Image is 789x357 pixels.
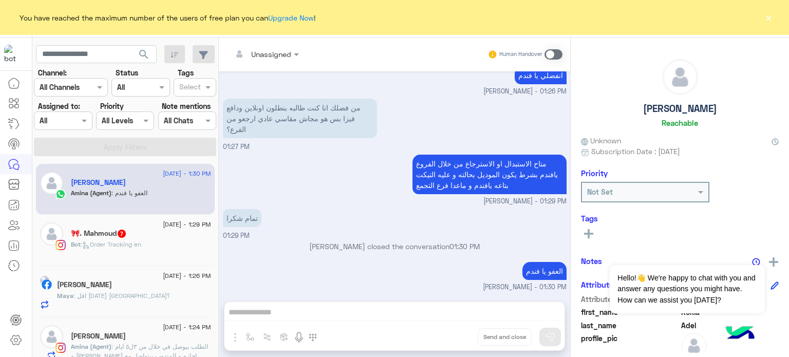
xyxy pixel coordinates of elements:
[643,103,717,115] h5: [PERSON_NAME]
[522,262,567,280] p: 19/8/2025, 1:30 PM
[663,60,698,95] img: defaultAdmin.png
[111,189,147,197] span: العفو يا فندم
[55,343,66,353] img: Instagram
[223,99,377,138] p: 19/8/2025, 1:27 PM
[581,135,621,146] span: Unknown
[55,240,66,250] img: Instagram
[71,332,126,341] h5: Nouran M Shaheen
[223,143,250,151] span: 01:27 PM
[71,240,81,248] span: Bot
[34,138,216,156] button: Apply Filters
[581,320,679,331] span: last_name
[57,292,73,299] span: Maya
[449,242,480,251] span: 01:30 PM
[40,276,49,285] img: picture
[4,45,23,63] img: 919860931428189
[42,279,52,290] img: Facebook
[163,169,211,178] span: [DATE] - 1:30 PM
[71,189,111,197] span: Amina (Agent)
[178,81,201,95] div: Select
[38,101,80,111] label: Assigned to:
[20,12,315,23] span: You have reached the maximum number of the users of free plan you can !
[40,325,63,348] img: defaultAdmin.png
[581,214,779,223] h6: Tags
[163,323,211,332] span: [DATE] - 1:24 PM
[591,146,680,157] span: Subscription Date : [DATE]
[515,66,567,84] p: 19/8/2025, 1:26 PM
[223,209,261,227] p: 19/8/2025, 1:29 PM
[81,240,141,248] span: : Order Tracking en
[412,155,567,194] p: 19/8/2025, 1:29 PM
[581,168,608,178] h6: Priority
[162,101,211,111] label: Note mentions
[55,189,66,199] img: WhatsApp
[610,265,764,313] span: Hello!👋 We're happy to chat with you and answer any questions you might have. How can we assist y...
[38,67,67,78] label: Channel:
[722,316,758,352] img: hulul-logo.png
[118,230,126,238] span: 7
[763,12,774,23] button: ×
[478,328,532,346] button: Send and close
[116,67,138,78] label: Status
[40,222,63,246] img: defaultAdmin.png
[223,232,250,239] span: 01:29 PM
[581,280,617,289] h6: Attributes
[483,87,567,97] span: [PERSON_NAME] - 01:26 PM
[40,172,63,195] img: defaultAdmin.png
[581,333,679,356] span: profile_pic
[178,67,194,78] label: Tags
[681,320,779,331] span: Adel
[581,307,679,317] span: first_name
[71,343,111,350] span: Amina (Agent)
[223,241,567,252] p: [PERSON_NAME] closed the conversation
[268,13,314,22] a: Upgrade Now
[483,197,567,206] span: [PERSON_NAME] - 01:29 PM
[71,178,126,187] h5: Rokia Adel
[769,257,778,267] img: add
[73,292,170,299] span: اقل من شهر طيب؟
[163,271,211,280] span: [DATE] - 1:26 PM
[499,50,542,59] small: Human Handover
[71,229,127,238] h5: 🎀. Mahmoud
[163,220,211,229] span: [DATE] - 1:29 PM
[581,256,602,266] h6: Notes
[662,118,698,127] h6: Reachable
[138,48,150,61] span: search
[131,45,157,67] button: search
[483,283,567,292] span: [PERSON_NAME] - 01:30 PM
[57,280,112,289] h5: Maya Bassam
[581,294,679,305] span: Attribute Name
[100,101,124,111] label: Priority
